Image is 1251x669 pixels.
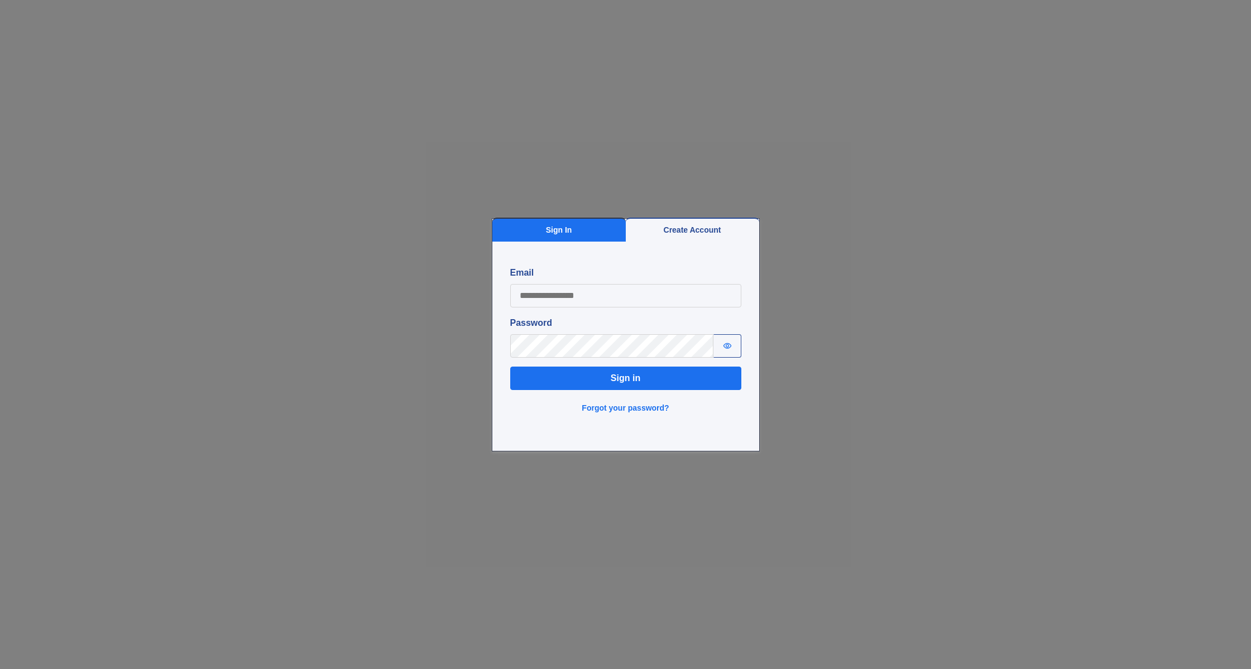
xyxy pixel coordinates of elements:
[510,266,741,280] label: Email
[626,218,759,242] button: Create Account
[510,367,741,390] button: Sign in
[492,218,626,242] button: Sign In
[713,334,741,358] button: Show password
[575,399,675,417] button: Forgot your password?
[510,316,741,330] label: Password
